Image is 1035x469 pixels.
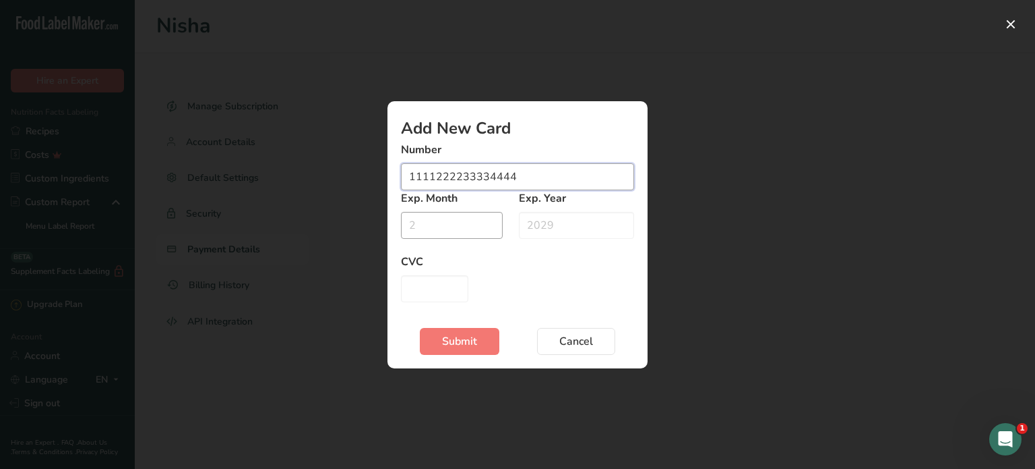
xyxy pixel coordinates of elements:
iframe: Intercom live chat [989,423,1022,456]
label: CVC [401,254,468,270]
span: Cancel [559,333,593,350]
label: Exp. Month [401,190,503,206]
input: 2 [401,212,503,239]
h1: Add New Card [401,120,634,136]
label: Exp. Year [519,190,634,206]
button: Submit [420,328,499,355]
span: 1 [1017,423,1028,434]
span: Submit [442,333,477,350]
label: Number [401,142,634,158]
input: 2029 [519,212,634,239]
button: Cancel [537,328,615,355]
